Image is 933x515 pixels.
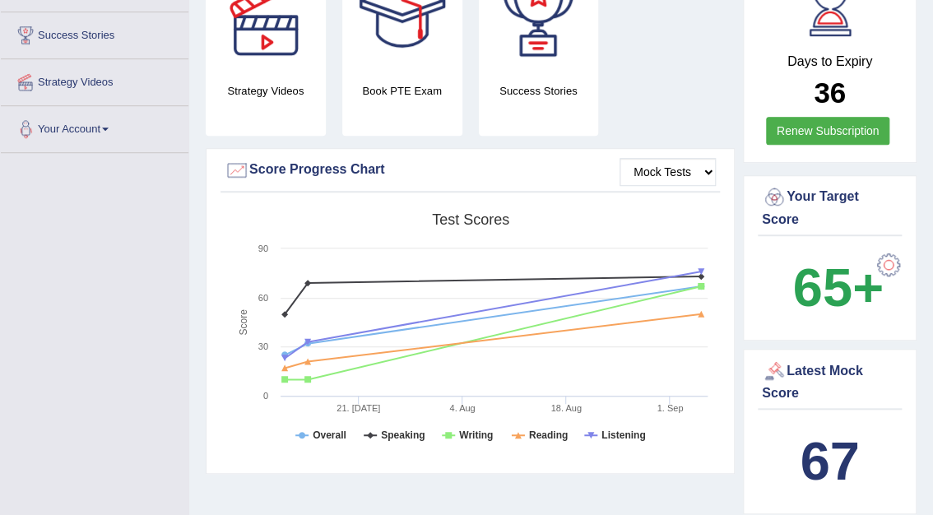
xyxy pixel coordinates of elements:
[1,106,188,147] a: Your Account
[342,82,462,100] h4: Book PTE Exam
[432,211,509,228] tspan: Test scores
[258,244,268,253] text: 90
[657,403,683,413] tspan: 1. Sep
[762,359,898,403] div: Latest Mock Score
[1,12,188,53] a: Success Stories
[762,54,898,69] h4: Days to Expiry
[459,429,493,441] tspan: Writing
[793,257,884,318] b: 65+
[479,82,599,100] h4: Success Stories
[225,158,716,183] div: Score Progress Chart
[237,309,248,336] tspan: Score
[263,391,268,401] text: 0
[762,185,898,230] div: Your Target Score
[800,431,859,491] b: 67
[258,293,268,303] text: 60
[814,77,846,109] b: 36
[381,429,425,441] tspan: Speaking
[766,117,890,145] a: Renew Subscription
[206,82,326,100] h4: Strategy Videos
[258,341,268,351] text: 30
[1,59,188,100] a: Strategy Videos
[337,403,380,413] tspan: 21. [DATE]
[529,429,568,441] tspan: Reading
[550,403,581,413] tspan: 18. Aug
[449,403,475,413] tspan: 4. Aug
[601,429,645,441] tspan: Listening
[313,429,346,441] tspan: Overall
